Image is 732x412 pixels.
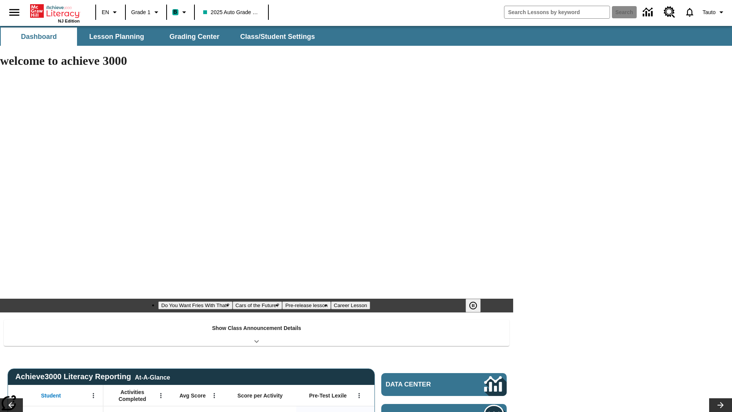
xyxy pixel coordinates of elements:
span: Score per Activity [238,392,283,399]
a: Data Center [381,373,507,396]
span: Dashboard [21,32,57,41]
button: Slide 3 Pre-release lesson [282,301,331,309]
button: Open Menu [209,390,220,401]
button: Open side menu [3,1,26,24]
span: Activities Completed [107,389,157,402]
button: Open Menu [353,390,365,401]
button: Boost Class color is teal. Change class color [169,5,192,19]
button: Slide 4 Career Lesson [331,301,370,309]
button: Open Menu [88,390,99,401]
button: Lesson Planning [79,27,155,46]
div: At-A-Glance [135,373,170,381]
button: Profile/Settings [700,5,729,19]
a: Data Center [638,2,659,23]
span: Lesson Planning [89,32,144,41]
button: Pause [466,299,481,312]
button: Class/Student Settings [234,27,321,46]
span: B [173,7,177,17]
a: Home [30,3,80,19]
button: Slide 1 Do You Want Fries With That? [158,301,233,309]
button: Slide 2 Cars of the Future? [233,301,283,309]
input: search field [504,6,610,18]
button: Lesson carousel, Next [709,398,732,412]
div: Pause [466,299,488,312]
span: 2025 Auto Grade 1 A [203,8,260,16]
span: Tauto [703,8,716,16]
span: NJ Edition [58,19,80,23]
span: EN [102,8,109,16]
span: Grade 1 [131,8,151,16]
span: Avg Score [180,392,206,399]
span: Grading Center [169,32,219,41]
span: Data Center [386,381,458,388]
button: Grade: Grade 1, Select a grade [128,5,164,19]
button: Dashboard [1,27,77,46]
a: Resource Center, Will open in new tab [659,2,680,23]
p: Show Class Announcement Details [212,324,301,332]
span: Achieve3000 Literacy Reporting [15,372,170,381]
div: Show Class Announcement Details [4,320,509,346]
a: Notifications [680,2,700,22]
span: Student [41,392,61,399]
button: Open Menu [155,390,167,401]
button: Grading Center [156,27,233,46]
button: Language: EN, Select a language [98,5,123,19]
span: Class/Student Settings [240,32,315,41]
span: Pre-Test Lexile [309,392,347,399]
div: Home [30,3,80,23]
